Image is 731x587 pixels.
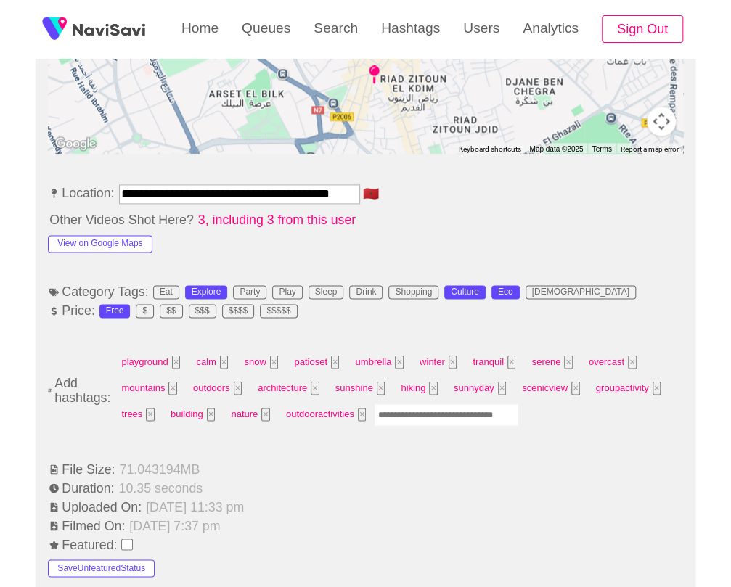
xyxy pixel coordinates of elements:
[261,407,270,421] button: Tag at index 19 with value 584 focussed. Press backspace to remove
[571,381,580,395] button: Tag at index 15 with value 5692 focussed. Press backspace to remove
[498,287,513,297] div: Eco
[48,480,115,495] span: Duration:
[48,559,155,577] button: SaveUnfeaturedStatus
[226,403,274,425] span: nature
[266,306,290,316] div: $$$$$
[192,350,232,373] span: calm
[449,377,510,399] span: sunnyday
[451,287,479,297] div: Culture
[166,403,219,425] span: building
[48,499,143,514] span: Uploaded On:
[628,355,637,369] button: Tag at index 8 with value 2319 focussed. Press backspace to remove
[377,381,385,395] button: Tag at index 12 with value 2431 focussed. Press backspace to remove
[48,537,118,551] span: Featured:
[48,284,150,299] span: Category Tags:
[351,350,407,373] span: umbrella
[358,407,367,421] button: Tag at index 20 with value 4669 focussed. Press backspace to remove
[374,403,519,426] input: Enter tag here and press return
[449,355,457,369] button: Tag at index 5 with value 3425 focussed. Press backspace to remove
[128,518,221,533] span: [DATE] 7:37 pm
[240,350,282,373] span: snow
[189,377,246,399] span: outdoors
[229,306,248,316] div: $$$$
[36,11,73,47] img: fireSpot
[429,381,438,395] button: Tag at index 13 with value 1072 focussed. Press backspace to remove
[621,145,679,153] a: Report a map error
[468,350,520,373] span: tranquil
[172,355,181,369] button: Tag at index 0 with value 23344 focussed. Press backspace to remove
[362,188,380,201] span: 🇲🇦
[142,306,147,316] div: $
[117,350,184,373] span: playground
[564,355,573,369] button: Tag at index 7 with value 2289 focussed. Press backspace to remove
[592,377,666,399] span: groupactivity
[532,287,629,297] div: [DEMOGRAPHIC_DATA]
[160,287,173,297] div: Eat
[118,461,201,476] span: 71.043194 MB
[144,499,245,514] span: [DATE] 11:33 pm
[48,186,115,200] span: Location:
[507,355,516,369] button: Tag at index 6 with value 2719 focussed. Press backspace to remove
[315,287,338,297] div: Sleep
[73,22,145,36] img: fireSpot
[48,518,126,533] span: Filmed On:
[592,145,611,153] a: Terms (opens in new tab)
[356,287,376,297] div: Drink
[458,144,520,155] button: Keyboard shortcuts
[192,287,221,297] div: Explore
[48,303,96,318] span: Price:
[118,480,205,495] span: 10.35 seconds
[166,306,176,316] div: $$
[529,145,583,153] span: Map data ©2025
[518,377,584,399] span: scenicview
[331,377,390,399] span: sunshine
[52,134,99,153] img: Google
[282,403,371,425] span: outdooractivities
[653,381,661,395] button: Tag at index 16 with value 17880 focussed. Press backspace to remove
[395,287,432,297] div: Shopping
[48,461,116,476] span: File Size:
[195,306,210,316] div: $$$
[311,381,319,395] button: Tag at index 11 with value 2391 focussed. Press backspace to remove
[106,306,124,316] div: Free
[117,403,159,425] span: trees
[48,213,195,227] span: Other Videos Shot Here?
[234,381,242,395] button: Tag at index 10 with value 2341 focussed. Press backspace to remove
[290,350,343,373] span: patioset
[52,134,99,153] a: Open this area in Google Maps (opens a new window)
[146,407,155,421] button: Tag at index 17 with value 2318 focussed. Press backspace to remove
[253,377,324,399] span: architecture
[279,287,295,297] div: Play
[197,213,357,227] span: 3, including 3 from this user
[270,355,279,369] button: Tag at index 2 with value 16 focussed. Press backspace to remove
[602,15,683,44] button: Sign Out
[207,407,216,421] button: Tag at index 18 with value 2497 focussed. Press backspace to remove
[48,235,152,253] button: View on Google Maps
[53,375,112,405] span: Add hashtags:
[498,381,507,395] button: Tag at index 14 with value 2323 focussed. Press backspace to remove
[527,350,576,373] span: serene
[168,381,177,395] button: Tag at index 9 with value 316 focussed. Press backspace to remove
[647,107,676,136] button: Map camera controls
[415,350,461,373] span: winter
[240,287,260,297] div: Party
[117,377,181,399] span: mountains
[584,350,641,373] span: overcast
[48,234,152,249] a: View on Google Maps
[220,355,229,369] button: Tag at index 1 with value 2300 focussed. Press backspace to remove
[396,377,442,399] span: hiking
[395,355,404,369] button: Tag at index 4 with value 2871 focussed. Press backspace to remove
[331,355,340,369] button: Tag at index 3 with value 216314 focussed. Press backspace to remove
